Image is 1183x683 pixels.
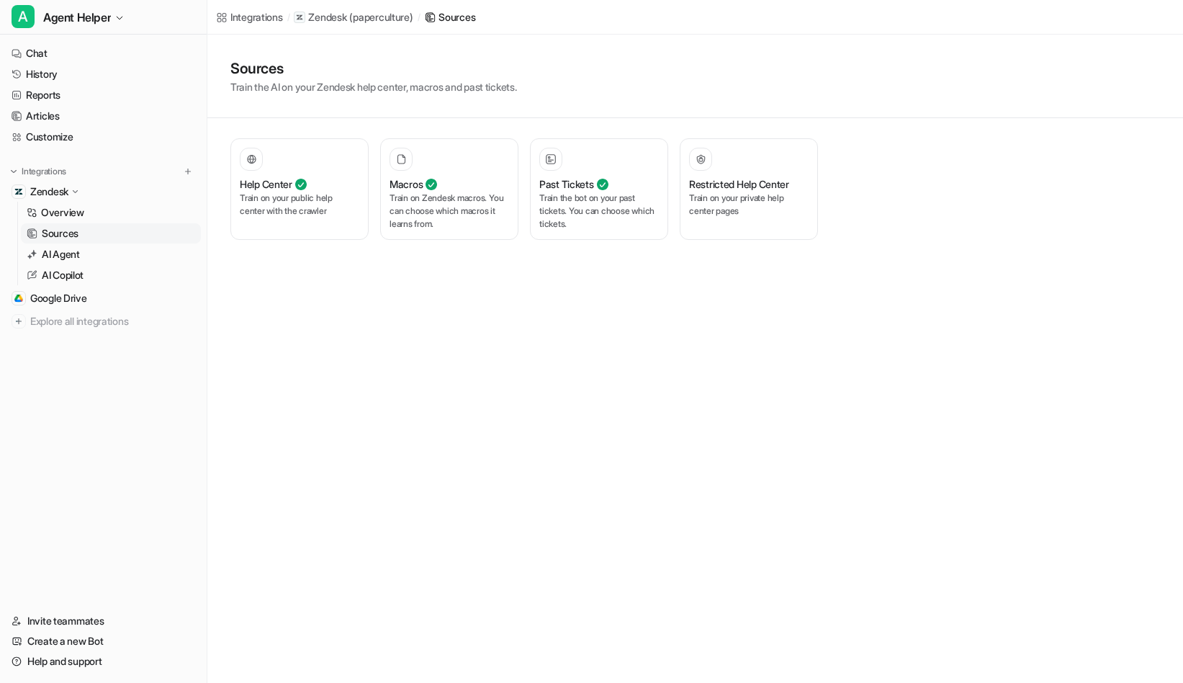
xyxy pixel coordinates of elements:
[6,106,201,126] a: Articles
[438,9,475,24] div: Sources
[380,138,518,240] button: MacrosTrain on Zendesk macros. You can choose which macros it learns from.
[530,138,668,240] button: Past TicketsTrain the bot on your past tickets. You can choose which tickets.
[216,9,283,24] a: Integrations
[42,247,80,262] p: AI Agent
[14,187,23,196] img: Zendesk
[349,10,413,24] p: ( paperculture )
[390,177,423,192] h3: Macros
[30,310,195,333] span: Explore all integrations
[240,177,292,192] h3: Help Center
[183,166,193,177] img: menu_add.svg
[21,244,201,264] a: AI Agent
[6,64,201,84] a: History
[308,10,346,24] p: Zendesk
[230,138,369,240] button: Help CenterTrain on your public help center with the crawler
[21,202,201,223] a: Overview
[30,291,87,305] span: Google Drive
[6,164,71,179] button: Integrations
[41,205,84,220] p: Overview
[539,177,594,192] h3: Past Tickets
[14,294,23,303] img: Google Drive
[230,58,517,79] h1: Sources
[21,265,201,285] a: AI Copilot
[287,11,290,24] span: /
[6,651,201,671] a: Help and support
[6,288,201,308] a: Google DriveGoogle Drive
[294,10,413,24] a: Zendesk(paperculture)
[42,268,84,282] p: AI Copilot
[6,43,201,63] a: Chat
[539,192,659,231] p: Train the bot on your past tickets. You can choose which tickets.
[21,223,201,244] a: Sources
[6,631,201,651] a: Create a new Bot
[6,311,201,331] a: Explore all integrations
[230,9,283,24] div: Integrations
[6,85,201,105] a: Reports
[424,9,475,24] a: Sources
[12,5,35,28] span: A
[6,611,201,631] a: Invite teammates
[30,184,68,199] p: Zendesk
[9,166,19,177] img: expand menu
[6,127,201,147] a: Customize
[240,192,359,218] p: Train on your public help center with the crawler
[689,192,809,218] p: Train on your private help center pages
[22,166,66,177] p: Integrations
[230,79,517,94] p: Train the AI on your Zendesk help center, macros and past tickets.
[680,138,818,240] button: Restricted Help CenterTrain on your private help center pages
[43,7,111,27] span: Agent Helper
[12,314,26,329] img: explore all integrations
[418,11,420,24] span: /
[689,177,789,192] h3: Restricted Help Center
[390,192,509,231] p: Train on Zendesk macros. You can choose which macros it learns from.
[42,226,78,241] p: Sources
